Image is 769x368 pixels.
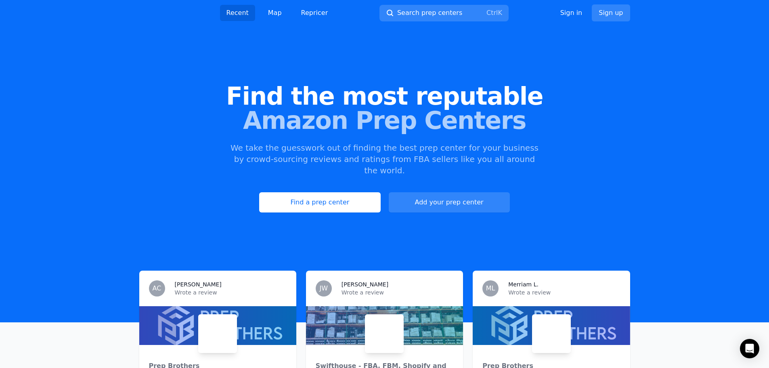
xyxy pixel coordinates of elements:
kbd: K [498,9,502,17]
div: Open Intercom Messenger [740,339,759,358]
span: Find the most reputable [13,84,756,108]
p: Wrote a review [342,288,453,297]
span: Amazon Prep Centers [13,108,756,132]
a: Repricer [295,5,335,21]
h3: [PERSON_NAME] [175,280,222,288]
h3: Merriam L. [508,280,539,288]
img: Swifthouse - FBA, FBM, Shopify and more [367,316,402,351]
img: PrepCenter [139,7,204,19]
span: Search prep centers [397,8,462,18]
a: Sign up [592,4,630,21]
a: Add your prep center [389,192,510,212]
span: AC [153,285,161,292]
button: Search prep centersCtrlK [379,5,509,21]
h3: [PERSON_NAME] [342,280,388,288]
a: Recent [220,5,255,21]
span: JW [320,285,328,292]
span: ML [486,285,495,292]
kbd: Ctrl [486,9,498,17]
a: Find a prep center [259,192,380,212]
a: Map [262,5,288,21]
p: We take the guesswork out of finding the best prep center for your business by crowd-sourcing rev... [230,142,540,176]
img: Prep Brothers [534,316,569,351]
p: Wrote a review [175,288,287,297]
img: Prep Brothers [200,316,235,351]
p: Wrote a review [508,288,620,297]
a: Sign in [560,8,583,18]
